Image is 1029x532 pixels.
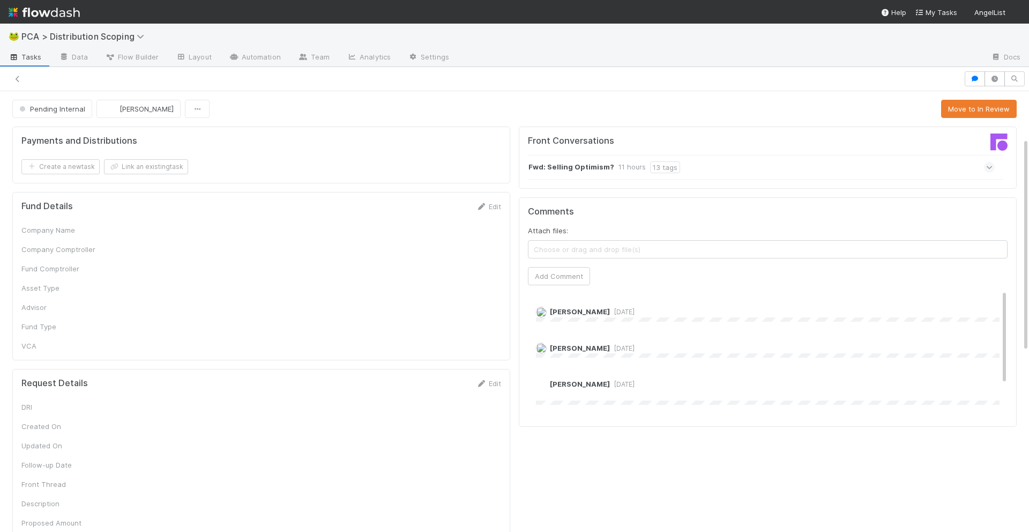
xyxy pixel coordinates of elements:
[21,136,137,146] h5: Payments and Distributions
[21,518,102,528] div: Proposed Amount
[990,134,1008,151] img: front-logo-b4b721b83371efbadf0a.svg
[881,7,906,18] div: Help
[21,201,73,212] h5: Fund Details
[610,308,635,316] span: [DATE]
[982,49,1029,66] a: Docs
[105,51,159,62] span: Flow Builder
[21,378,88,389] h5: Request Details
[9,51,42,62] span: Tasks
[399,49,458,66] a: Settings
[21,479,102,490] div: Front Thread
[17,105,85,113] span: Pending Internal
[915,7,957,18] a: My Tasks
[610,344,635,352] span: [DATE]
[650,161,680,173] div: 13 tags
[21,263,102,274] div: Fund Comptroller
[1010,8,1020,18] img: avatar_ad9da010-433a-4b4a-a484-836c288de5e1.png
[618,161,646,173] div: 11 hours
[476,202,501,211] a: Edit
[9,32,19,41] span: 🐸
[610,380,635,388] span: [DATE]
[21,31,150,42] span: PCA > Distribution Scoping
[476,379,501,388] a: Edit
[21,440,102,451] div: Updated On
[21,460,102,470] div: Follow-up Date
[21,341,102,351] div: VCA
[528,267,590,285] button: Add Comment
[550,307,610,316] span: [PERSON_NAME]
[9,3,80,21] img: logo-inverted-e16ddd16eac7371096b0.svg
[536,307,547,317] img: avatar_5d1523cf-d377-42ee-9d1c-1d238f0f126b.png
[21,225,102,235] div: Company Name
[21,283,102,293] div: Asset Type
[528,206,1008,217] h5: Comments
[536,343,547,353] img: avatar_5d1523cf-d377-42ee-9d1c-1d238f0f126b.png
[21,498,102,509] div: Description
[50,49,96,66] a: Data
[21,402,102,412] div: DRI
[550,380,610,388] span: [PERSON_NAME]
[21,321,102,332] div: Fund Type
[974,8,1005,17] span: AngelList
[104,159,188,174] button: Link an existingtask
[338,49,399,66] a: Analytics
[21,159,100,174] button: Create a newtask
[550,344,610,352] span: [PERSON_NAME]
[528,161,614,173] strong: Fwd: Selling Optimism?
[167,49,220,66] a: Layout
[289,49,338,66] a: Team
[528,241,1007,258] span: Choose or drag and drop file(s)
[12,100,92,118] button: Pending Internal
[96,49,167,66] a: Flow Builder
[528,136,760,146] h5: Front Conversations
[21,302,102,313] div: Advisor
[220,49,289,66] a: Automation
[528,225,568,236] label: Attach files:
[21,421,102,432] div: Created On
[941,100,1017,118] button: Move to In Review
[106,104,116,114] img: avatar_ad9da010-433a-4b4a-a484-836c288de5e1.png
[915,8,957,17] span: My Tasks
[21,244,102,255] div: Company Comptroller
[536,379,547,390] img: avatar_ad9da010-433a-4b4a-a484-836c288de5e1.png
[120,105,174,113] span: [PERSON_NAME]
[96,100,181,118] button: [PERSON_NAME]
